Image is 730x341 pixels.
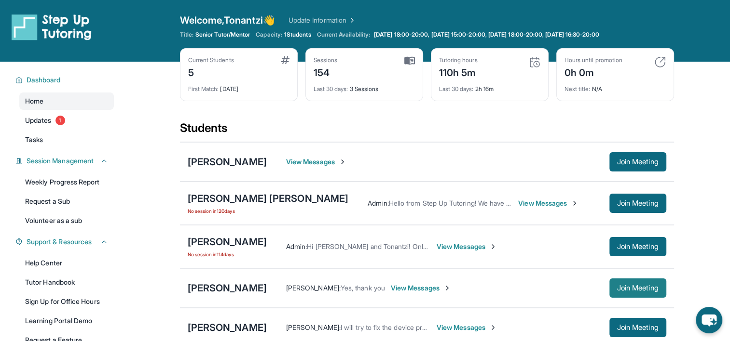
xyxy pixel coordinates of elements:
img: Chevron-Right [571,199,578,207]
div: [DATE] [188,79,289,93]
span: I will try to fix the device problem [341,323,441,331]
img: Chevron-Right [339,158,346,166]
span: [DATE] 18:00-20:00, [DATE] 15:00-20:00, [DATE] 18:00-20:00, [DATE] 16:30-20:00 [374,31,599,39]
div: Students [180,120,674,142]
button: Join Meeting [609,152,666,171]
a: Weekly Progress Report [19,173,114,191]
a: Tasks [19,131,114,148]
span: Yes, thank you [341,284,385,292]
div: 154 [314,64,338,79]
div: Hours until promotion [565,56,622,64]
span: [PERSON_NAME] : [286,284,341,292]
span: Join Meeting [617,325,659,330]
a: Volunteer as a sub [19,212,114,229]
img: Chevron-Right [443,284,451,292]
a: Updates1 [19,112,114,129]
span: Current Availability: [317,31,370,39]
img: Chevron-Right [489,243,497,250]
span: View Messages [286,157,346,167]
span: 1 [55,116,65,125]
div: 2h 16m [439,79,540,93]
button: Session Management [23,156,108,166]
span: Welcome, Tonantzi 👋 [180,13,275,27]
div: N/A [565,79,666,93]
img: card [281,56,289,64]
span: View Messages [518,198,578,208]
div: [PERSON_NAME] [188,155,267,169]
span: No session in 114 days [188,250,267,258]
a: Update Information [289,15,356,25]
button: Join Meeting [609,194,666,213]
a: Sign Up for Office Hours [19,293,114,310]
span: Updates [25,116,52,125]
div: Current Students [188,56,234,64]
div: [PERSON_NAME] [PERSON_NAME] [188,192,349,205]
img: Chevron Right [346,15,356,25]
button: Support & Resources [23,237,108,247]
span: Join Meeting [617,159,659,165]
button: Join Meeting [609,318,666,337]
button: chat-button [696,307,722,333]
span: No session in 120 days [188,207,349,215]
div: [PERSON_NAME] [188,321,267,334]
a: Tutor Handbook [19,274,114,291]
span: View Messages [391,283,451,293]
button: Dashboard [23,75,108,85]
span: Home [25,96,43,106]
span: Senior Tutor/Mentor [195,31,250,39]
span: Last 30 days : [314,85,348,92]
div: 0h 0m [565,64,622,79]
span: Session Management [27,156,94,166]
div: 5 [188,64,234,79]
button: Join Meeting [609,237,666,256]
span: View Messages [437,242,497,251]
span: Admin : [368,199,388,207]
div: [PERSON_NAME] [188,235,267,249]
span: 1 Students [284,31,311,39]
div: 110h 5m [439,64,478,79]
img: Chevron-Right [489,324,497,331]
a: Request a Sub [19,193,114,210]
span: First Match : [188,85,219,92]
a: Help Center [19,254,114,272]
span: Join Meeting [617,244,659,249]
span: Title: [180,31,193,39]
div: 3 Sessions [314,79,415,93]
img: card [529,56,540,68]
span: Join Meeting [617,285,659,291]
span: [PERSON_NAME] : [286,323,341,331]
span: Tasks [25,135,43,144]
span: Last 30 days : [439,85,474,92]
button: Join Meeting [609,278,666,298]
div: [PERSON_NAME] [188,281,267,295]
img: logo [12,13,92,40]
span: Admin : [286,242,307,250]
img: card [654,56,666,68]
span: Dashboard [27,75,61,85]
span: Next title : [565,85,591,92]
img: card [404,56,415,65]
span: Capacity: [256,31,282,39]
span: View Messages [437,323,497,332]
a: Learning Portal Demo [19,312,114,329]
span: Support & Resources [27,237,92,247]
div: Sessions [314,56,338,64]
a: Home [19,92,114,110]
span: Join Meeting [617,200,659,206]
a: [DATE] 18:00-20:00, [DATE] 15:00-20:00, [DATE] 18:00-20:00, [DATE] 16:30-20:00 [372,31,601,39]
div: Tutoring hours [439,56,478,64]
